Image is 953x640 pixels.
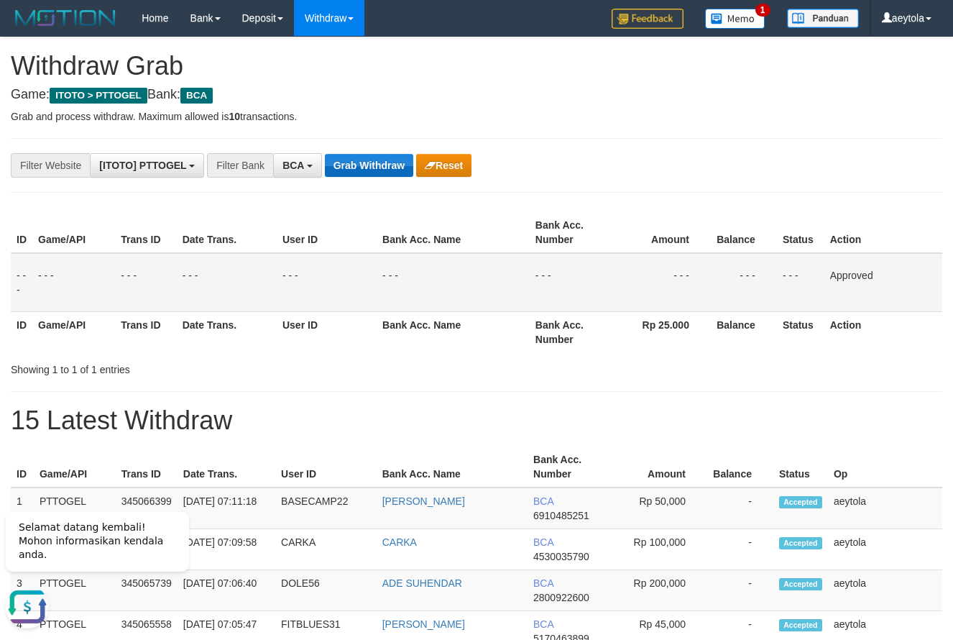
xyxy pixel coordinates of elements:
th: ID [11,447,34,488]
th: Bank Acc. Number [530,212,612,253]
span: [ITOTO] PTTOGEL [99,160,186,171]
div: Filter Bank [207,153,273,178]
td: Rp 100,000 [610,529,707,570]
span: Accepted [779,537,822,549]
a: CARKA [382,536,417,548]
th: Op [828,447,942,488]
td: aeytola [828,529,942,570]
th: Bank Acc. Number [530,311,612,352]
h4: Game: Bank: [11,88,942,102]
td: - - - [711,253,777,312]
button: [ITOTO] PTTOGEL [90,153,204,178]
td: [DATE] 07:11:18 [178,488,275,529]
th: Date Trans. [177,212,277,253]
th: Balance [707,447,773,488]
td: - - - [177,253,277,312]
td: - - - [32,253,115,312]
td: DOLE56 [275,570,377,611]
img: MOTION_logo.png [11,7,120,29]
th: Bank Acc. Number [528,447,610,488]
th: Balance [711,311,777,352]
th: Game/API [32,311,115,352]
td: 1 [11,488,34,529]
img: Button%20Memo.svg [705,9,765,29]
th: Date Trans. [177,311,277,352]
th: ID [11,212,32,253]
td: aeytola [828,570,942,611]
th: ID [11,311,32,352]
span: Accepted [779,619,822,631]
td: [DATE] 07:09:58 [178,529,275,570]
button: Grab Withdraw [325,154,413,177]
th: Bank Acc. Name [377,311,530,352]
td: aeytola [828,488,942,529]
th: Action [824,212,942,253]
th: Status [777,212,824,253]
strong: 10 [229,111,240,122]
span: BCA [282,160,304,171]
th: Bank Acc. Name [377,212,530,253]
td: PTTOGEL [34,488,116,529]
th: User ID [275,447,377,488]
td: [DATE] 07:06:40 [178,570,275,611]
td: - - - [612,253,711,312]
td: - - - [115,253,176,312]
span: BCA [533,495,553,507]
td: - - - [530,253,612,312]
th: User ID [277,212,377,253]
td: BASECAMP22 [275,488,377,529]
td: - [707,488,773,529]
td: CARKA [275,529,377,570]
h1: Withdraw Grab [11,52,942,81]
td: Rp 200,000 [610,570,707,611]
p: Grab and process withdraw. Maximum allowed is transactions. [11,109,942,124]
td: 345066399 [116,488,178,529]
th: Amount [610,447,707,488]
button: Open LiveChat chat widget [6,86,49,129]
th: Action [824,311,942,352]
td: - - - [377,253,530,312]
span: BCA [533,618,553,630]
th: Date Trans. [178,447,275,488]
th: Trans ID [115,212,176,253]
td: - - - [777,253,824,312]
th: User ID [277,311,377,352]
th: Amount [612,212,711,253]
td: - - - [11,253,32,312]
th: Status [777,311,824,352]
th: Status [773,447,828,488]
td: Approved [824,253,942,312]
a: ADE SUHENDAR [382,577,462,589]
span: BCA [533,577,553,589]
span: Copy 6910485251 to clipboard [533,510,589,521]
span: Accepted [779,578,822,590]
span: Accepted [779,496,822,508]
span: 1 [755,4,770,17]
a: [PERSON_NAME] [382,618,465,630]
th: Balance [711,212,777,253]
td: - - - [277,253,377,312]
img: Feedback.jpg [612,9,683,29]
th: Rp 25.000 [612,311,711,352]
h1: 15 Latest Withdraw [11,406,942,435]
th: Bank Acc. Name [377,447,528,488]
th: Trans ID [116,447,178,488]
td: - [707,570,773,611]
button: BCA [273,153,322,178]
span: ITOTO > PTTOGEL [50,88,147,104]
a: [PERSON_NAME] [382,495,465,507]
span: BCA [180,88,213,104]
img: panduan.png [787,9,859,28]
span: Selamat datang kembali! Mohon informasikan kendala anda. [19,22,163,61]
th: Trans ID [115,311,176,352]
span: Copy 4530035790 to clipboard [533,551,589,562]
span: BCA [533,536,553,548]
div: Filter Website [11,153,90,178]
td: - [707,529,773,570]
span: Copy 2800922600 to clipboard [533,592,589,603]
th: Game/API [34,447,116,488]
div: Showing 1 to 1 of 1 entries [11,357,387,377]
button: Reset [416,154,471,177]
th: Game/API [32,212,115,253]
td: Rp 50,000 [610,488,707,529]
